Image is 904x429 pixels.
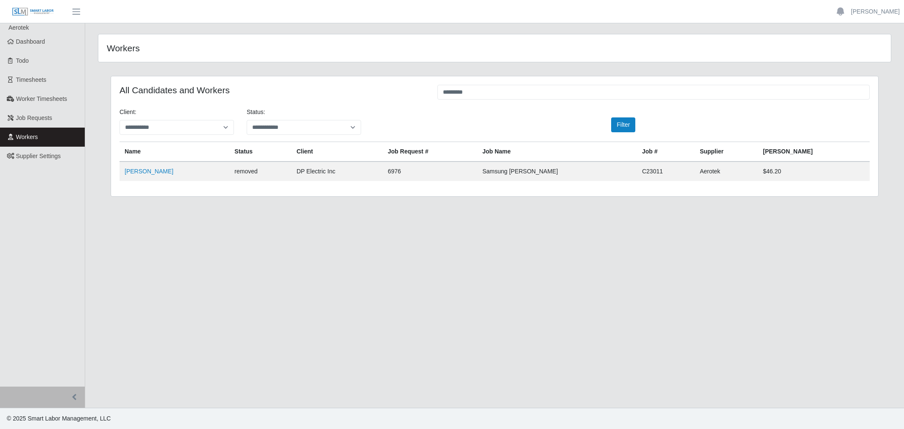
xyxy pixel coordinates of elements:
th: Job Name [477,142,637,162]
span: Todo [16,57,29,64]
label: Status: [247,108,265,117]
td: $46.20 [758,162,870,181]
td: removed [229,162,291,181]
td: Aerotek [695,162,758,181]
a: [PERSON_NAME] [851,7,900,16]
td: DP Electric Inc [292,162,383,181]
a: [PERSON_NAME] [125,168,173,175]
span: Aerotek [8,24,29,31]
span: Supplier Settings [16,153,61,159]
td: Samsung [PERSON_NAME] [477,162,637,181]
td: C23011 [637,162,695,181]
th: Name [120,142,229,162]
span: Dashboard [16,38,45,45]
span: Timesheets [16,76,47,83]
th: Job # [637,142,695,162]
span: © 2025 Smart Labor Management, LLC [7,415,111,422]
button: Filter [611,117,635,132]
span: Workers [16,134,38,140]
img: SLM Logo [12,7,54,17]
th: Supplier [695,142,758,162]
span: Job Requests [16,114,53,121]
span: Worker Timesheets [16,95,67,102]
label: Client: [120,108,136,117]
th: Status [229,142,291,162]
h4: Workers [107,43,423,53]
th: Client [292,142,383,162]
th: [PERSON_NAME] [758,142,870,162]
td: 6976 [383,162,477,181]
th: Job Request # [383,142,477,162]
h4: All Candidates and Workers [120,85,425,95]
